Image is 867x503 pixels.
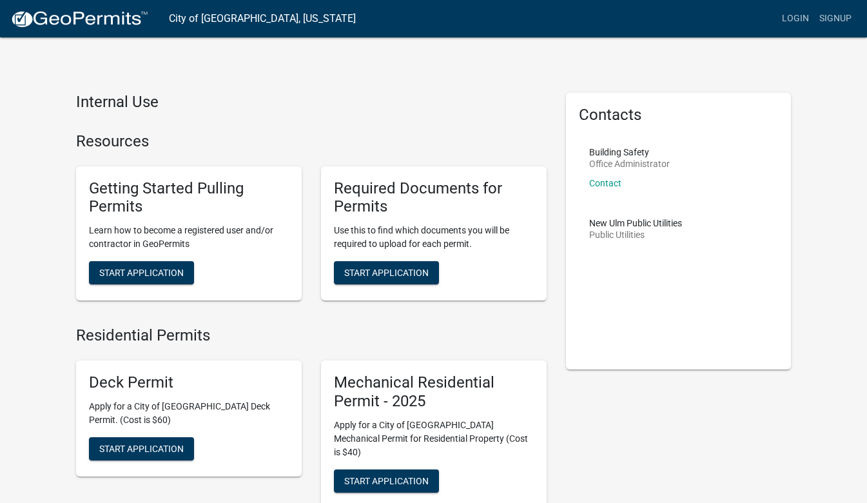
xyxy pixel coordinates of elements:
h5: Deck Permit [89,373,289,392]
p: Learn how to become a registered user and/or contractor in GeoPermits [89,224,289,251]
button: Start Application [89,437,194,460]
p: Apply for a City of [GEOGRAPHIC_DATA] Deck Permit. (Cost is $60) [89,400,289,427]
span: Start Application [99,268,184,278]
p: Building Safety [589,148,670,157]
span: Start Application [344,268,429,278]
button: Start Application [89,261,194,284]
a: Login [777,6,814,31]
a: Signup [814,6,857,31]
button: Start Application [334,469,439,493]
h4: Residential Permits [76,326,547,345]
p: Apply for a City of [GEOGRAPHIC_DATA] Mechanical Permit for Residential Property (Cost is $40) [334,419,534,459]
h5: Contacts [579,106,779,124]
h4: Resources [76,132,547,151]
button: Start Application [334,261,439,284]
span: Start Application [344,475,429,486]
h5: Getting Started Pulling Permits [89,179,289,217]
a: Contact [589,178,621,188]
p: New Ulm Public Utilities [589,219,682,228]
a: City of [GEOGRAPHIC_DATA], [US_STATE] [169,8,356,30]
p: Public Utilities [589,230,682,239]
h4: Internal Use [76,93,547,112]
p: Use this to find which documents you will be required to upload for each permit. [334,224,534,251]
span: Start Application [99,443,184,453]
h5: Required Documents for Permits [334,179,534,217]
p: Office Administrator [589,159,670,168]
h5: Mechanical Residential Permit - 2025 [334,373,534,411]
